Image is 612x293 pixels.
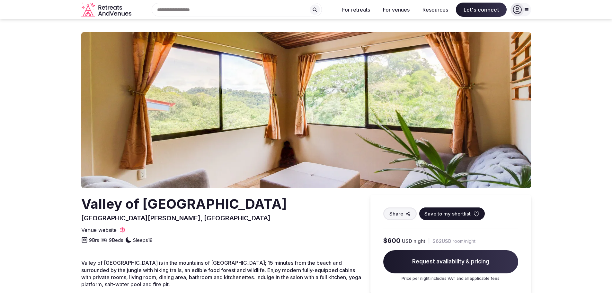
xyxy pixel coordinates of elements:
[453,238,475,244] span: room/night
[81,195,287,214] h2: Valley of [GEOGRAPHIC_DATA]
[383,276,518,281] p: Price per night includes VAT and all applicable fees
[383,236,401,245] span: $600
[419,207,485,220] button: Save to my shortlist
[81,226,117,233] span: Venue website
[81,226,126,233] a: Venue website
[432,238,451,244] span: $62 USD
[383,207,417,220] button: Share
[81,260,361,288] span: Valley of [GEOGRAPHIC_DATA] is in the mountains of [GEOGRAPHIC_DATA]; 15 minutes from the beach a...
[417,3,453,17] button: Resources
[109,237,123,243] span: 9 Beds
[81,3,133,17] a: Visit the homepage
[456,3,507,17] span: Let's connect
[428,237,430,244] div: |
[378,3,415,17] button: For venues
[81,214,271,222] span: [GEOGRAPHIC_DATA][PERSON_NAME], [GEOGRAPHIC_DATA]
[89,237,99,243] span: 9 Brs
[81,3,133,17] svg: Retreats and Venues company logo
[81,32,531,188] img: Venue cover photo
[413,238,425,244] span: night
[402,238,412,244] span: USD
[383,250,518,273] span: Request availability & pricing
[389,210,403,217] span: Share
[424,210,471,217] span: Save to my shortlist
[133,237,153,243] span: Sleeps 18
[337,3,375,17] button: For retreats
